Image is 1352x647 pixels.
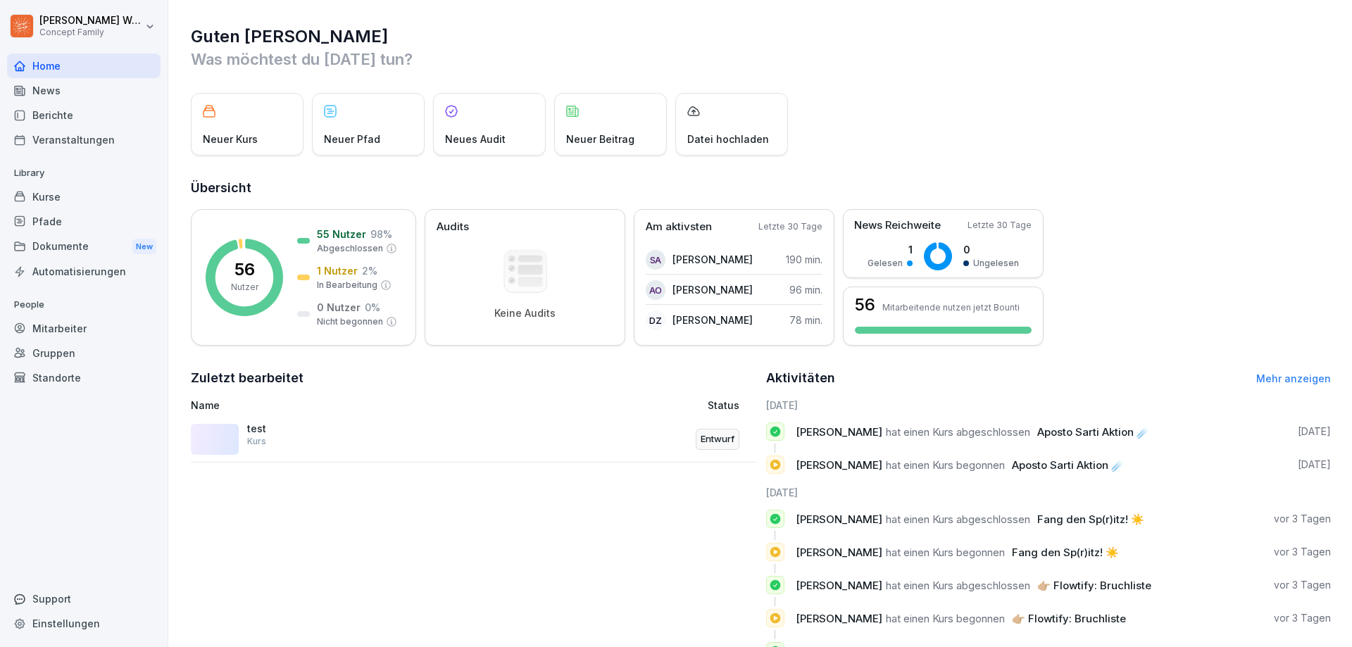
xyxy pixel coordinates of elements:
[1274,611,1331,625] p: vor 3 Tagen
[191,398,545,413] p: Name
[324,132,380,146] p: Neuer Pfad
[1012,612,1126,625] span: 👉🏼 Flowtify: Bruchliste
[708,398,739,413] p: Status
[7,234,161,260] div: Dokumente
[796,612,882,625] span: [PERSON_NAME]
[7,184,161,209] a: Kurse
[317,227,366,241] p: 55 Nutzer
[882,302,1020,313] p: Mitarbeitende nutzen jetzt Bounti
[886,513,1030,526] span: hat einen Kurs abgeschlossen
[7,316,161,341] a: Mitarbeiter
[796,425,882,439] span: [PERSON_NAME]
[1256,372,1331,384] a: Mehr anzeigen
[7,103,161,127] a: Berichte
[1037,579,1151,592] span: 👉🏼 Flowtify: Bruchliste
[672,313,753,327] p: [PERSON_NAME]
[646,250,665,270] div: SA
[789,313,822,327] p: 78 min.
[973,257,1019,270] p: Ungelesen
[672,282,753,297] p: [PERSON_NAME]
[445,132,506,146] p: Neues Audit
[203,132,258,146] p: Neuer Kurs
[1012,458,1125,472] span: Aposto Sarti Aktion ☄️
[1298,425,1331,439] p: [DATE]
[968,219,1032,232] p: Letzte 30 Tage
[868,257,903,270] p: Gelesen
[247,422,388,435] p: test
[566,132,634,146] p: Neuer Beitrag
[963,242,1019,257] p: 0
[766,368,835,388] h2: Aktivitäten
[886,425,1030,439] span: hat einen Kurs abgeschlossen
[886,546,1005,559] span: hat einen Kurs begonnen
[7,259,161,284] a: Automatisierungen
[191,368,756,388] h2: Zuletzt bearbeitet
[191,25,1331,48] h1: Guten [PERSON_NAME]
[868,242,913,257] p: 1
[231,281,258,294] p: Nutzer
[317,263,358,278] p: 1 Nutzer
[701,432,734,446] p: Entwurf
[191,48,1331,70] p: Was möchtest du [DATE] tun?
[7,234,161,260] a: DokumenteNew
[1037,425,1150,439] span: Aposto Sarti Aktion ☄️
[39,27,142,37] p: Concept Family
[370,227,392,241] p: 98 %
[317,242,383,255] p: Abgeschlossen
[191,417,756,463] a: testKursEntwurf
[317,279,377,291] p: In Bearbeitung
[7,78,161,103] a: News
[437,219,469,235] p: Audits
[687,132,769,146] p: Datei hochladen
[7,294,161,316] p: People
[7,341,161,365] a: Gruppen
[362,263,377,278] p: 2 %
[132,239,156,255] div: New
[7,209,161,234] a: Pfade
[672,252,753,267] p: [PERSON_NAME]
[7,365,161,390] a: Standorte
[365,300,380,315] p: 0 %
[886,612,1005,625] span: hat einen Kurs begonnen
[854,218,941,234] p: News Reichweite
[494,307,556,320] p: Keine Audits
[1012,546,1119,559] span: Fang den Sp(r)itz! ☀️
[886,579,1030,592] span: hat einen Kurs abgeschlossen
[7,127,161,152] a: Veranstaltungen
[7,54,161,78] a: Home
[7,162,161,184] p: Library
[646,280,665,300] div: AO
[646,310,665,330] div: DZ
[796,546,882,559] span: [PERSON_NAME]
[766,485,1332,500] h6: [DATE]
[1298,458,1331,472] p: [DATE]
[758,220,822,233] p: Letzte 30 Tage
[317,315,383,328] p: Nicht begonnen
[1274,545,1331,559] p: vor 3 Tagen
[247,435,266,448] p: Kurs
[7,611,161,636] a: Einstellungen
[317,300,361,315] p: 0 Nutzer
[796,579,882,592] span: [PERSON_NAME]
[1274,512,1331,526] p: vor 3 Tagen
[646,219,712,235] p: Am aktivsten
[789,282,822,297] p: 96 min.
[766,398,1332,413] h6: [DATE]
[796,458,882,472] span: [PERSON_NAME]
[786,252,822,267] p: 190 min.
[796,513,882,526] span: [PERSON_NAME]
[886,458,1005,472] span: hat einen Kurs begonnen
[7,586,161,611] div: Support
[39,15,142,27] p: [PERSON_NAME] Weichsel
